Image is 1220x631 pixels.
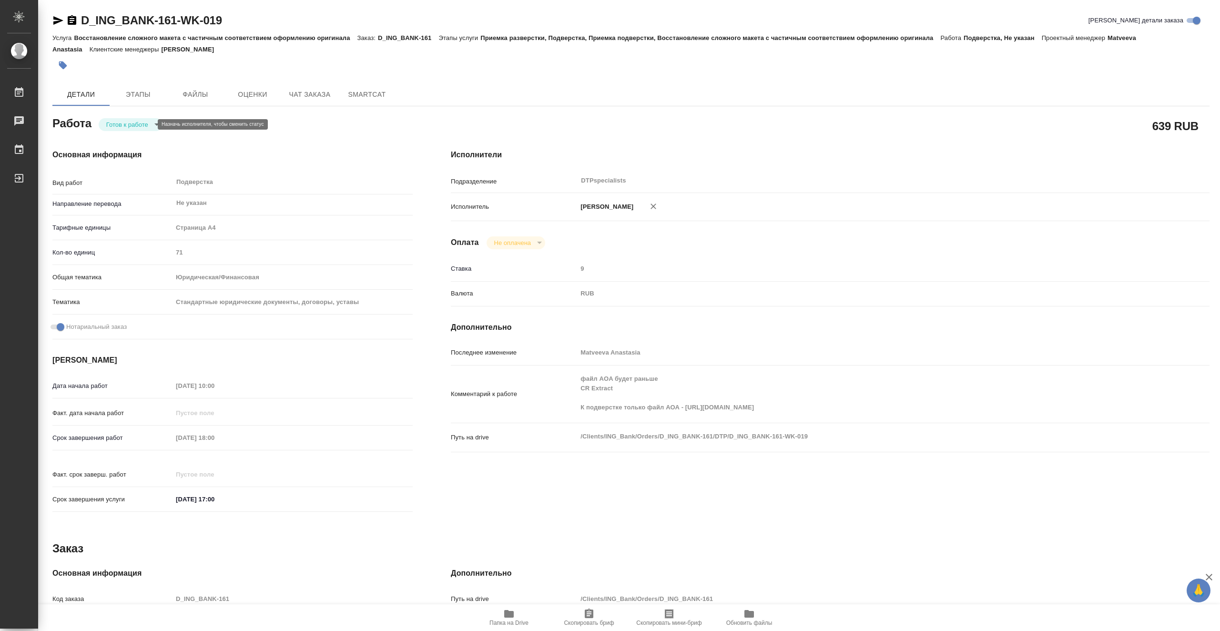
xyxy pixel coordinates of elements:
[173,245,413,259] input: Пустое поле
[52,199,173,209] p: Направление перевода
[480,34,940,41] p: Приемка разверстки, Подверстка, Приемка подверстки, Восстановление сложного макета с частичным со...
[1152,118,1199,134] h2: 639 RUB
[357,34,378,41] p: Заказ:
[52,297,173,307] p: Тематика
[52,34,1136,53] p: Matveeva Anastasia
[173,492,256,506] input: ✎ Введи что-нибудь
[99,118,163,131] div: Готов к работе
[52,433,173,443] p: Срок завершения работ
[173,220,413,236] div: Страница А4
[173,269,413,285] div: Юридическая/Финансовая
[378,34,438,41] p: D_ING_BANK-161
[451,322,1210,333] h4: Дополнительно
[451,389,577,399] p: Комментарий к работе
[81,14,222,27] a: D_ING_BANK-161-WK-019
[1190,580,1207,600] span: 🙏
[52,114,91,131] h2: Работа
[52,408,173,418] p: Факт. дата начала работ
[1088,16,1183,25] span: [PERSON_NAME] детали заказа
[451,149,1210,161] h4: Исполнители
[173,89,218,101] span: Файлы
[230,89,275,101] span: Оценки
[577,428,1146,445] textarea: /Clients/ING_Bank/Orders/D_ING_BANK-161/DTP/D_ING_BANK-161-WK-019
[629,604,709,631] button: Скопировать мини-бриф
[577,202,633,212] p: [PERSON_NAME]
[52,495,173,504] p: Срок завершения услуги
[564,620,614,626] span: Скопировать бриф
[1187,579,1210,602] button: 🙏
[115,89,161,101] span: Этапы
[451,177,577,186] p: Подразделение
[491,239,534,247] button: Не оплачена
[52,178,173,188] p: Вид работ
[52,55,73,76] button: Добавить тэг
[52,34,74,41] p: Услуга
[173,379,256,393] input: Пустое поле
[287,89,333,101] span: Чат заказа
[940,34,964,41] p: Работа
[451,264,577,274] p: Ставка
[52,355,413,366] h4: [PERSON_NAME]
[52,223,173,233] p: Тарифные единицы
[577,346,1146,359] input: Пустое поле
[1042,34,1108,41] p: Проектный менеджер
[726,620,773,626] span: Обновить файлы
[451,568,1210,579] h4: Дополнительно
[52,594,173,604] p: Код заказа
[451,348,577,357] p: Последнее изменение
[52,568,413,579] h4: Основная информация
[52,248,173,257] p: Кол-во единиц
[451,202,577,212] p: Исполнитель
[173,431,256,445] input: Пустое поле
[52,149,413,161] h4: Основная информация
[90,46,162,53] p: Клиентские менеджеры
[489,620,529,626] span: Папка на Drive
[52,15,64,26] button: Скопировать ссылку для ЯМессенджера
[577,285,1146,302] div: RUB
[636,620,701,626] span: Скопировать мини-бриф
[451,237,479,248] h4: Оплата
[438,34,480,41] p: Этапы услуги
[52,541,83,556] h2: Заказ
[58,89,104,101] span: Детали
[451,289,577,298] p: Валюта
[451,433,577,442] p: Путь на drive
[173,468,256,481] input: Пустое поле
[66,15,78,26] button: Скопировать ссылку
[52,381,173,391] p: Дата начала работ
[469,604,549,631] button: Папка на Drive
[52,470,173,479] p: Факт. срок заверш. работ
[173,294,413,310] div: Стандартные юридические документы, договоры, уставы
[487,236,545,249] div: Готов к работе
[66,322,127,332] span: Нотариальный заказ
[549,604,629,631] button: Скопировать бриф
[577,592,1146,606] input: Пустое поле
[103,121,151,129] button: Готов к работе
[344,89,390,101] span: SmartCat
[451,594,577,604] p: Путь на drive
[173,592,413,606] input: Пустое поле
[52,273,173,282] p: Общая тематика
[709,604,789,631] button: Обновить файлы
[577,262,1146,275] input: Пустое поле
[577,371,1146,416] textarea: файл AOA будет раньше CR Extract К подверстке только файл АОА - [URL][DOMAIN_NAME]
[964,34,1042,41] p: Подверстка, Не указан
[643,196,664,217] button: Удалить исполнителя
[173,406,256,420] input: Пустое поле
[161,46,221,53] p: [PERSON_NAME]
[74,34,357,41] p: Восстановление сложного макета с частичным соответствием оформлению оригинала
